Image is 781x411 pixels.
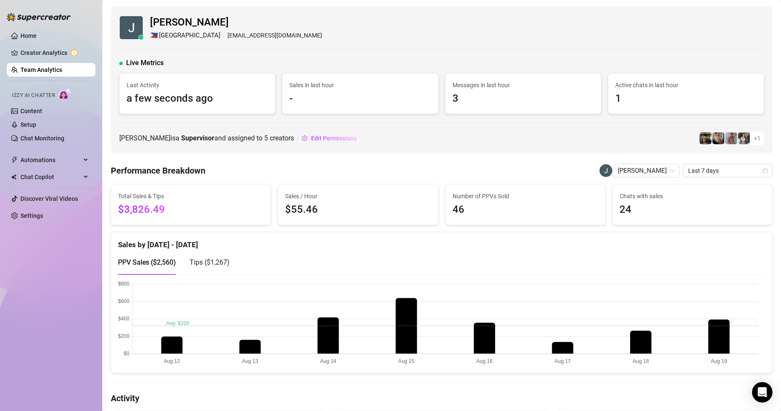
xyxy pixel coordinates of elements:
[12,91,55,100] span: Izzy AI Chatter
[285,191,431,201] span: Sales / Hour
[120,16,143,39] img: Jeffery Bamba
[111,165,205,177] h4: Performance Breakdown
[285,202,431,218] span: $55.46
[302,135,308,141] span: setting
[754,134,761,143] span: + 1
[118,202,264,218] span: $3,826.49
[190,258,230,266] span: Tips ( $1,267 )
[7,13,71,21] img: logo-BBDzfeDw.svg
[20,135,64,142] a: Chat Monitoring
[301,131,357,145] button: Edit Permissions
[159,31,220,41] span: [GEOGRAPHIC_DATA]
[20,46,89,60] a: Creator Analytics exclamation-circle
[289,91,431,107] span: -
[20,153,81,167] span: Automations
[452,202,598,218] span: 46
[452,191,598,201] span: Number of PPVs Sold
[127,80,268,90] span: Last Activity
[20,121,36,128] a: Setup
[126,58,164,68] span: Live Metrics
[618,164,674,177] span: Jeffery Bamba
[615,91,757,107] span: 1
[11,157,18,163] span: thunderbolt
[725,132,737,144] img: Joey
[712,132,724,144] img: George
[150,31,322,41] div: [EMAIL_ADDRESS][DOMAIN_NAME]
[111,392,772,404] h4: Activity
[119,133,294,143] span: [PERSON_NAME] is a and assigned to creators
[20,212,43,219] a: Settings
[763,168,768,173] span: calendar
[620,202,765,218] span: 24
[688,164,767,177] span: Last 7 days
[264,134,268,142] span: 5
[181,134,214,142] b: Supervisor
[452,91,594,107] span: 3
[20,195,78,202] a: Discover Viral Videos
[20,170,81,184] span: Chat Copilot
[118,258,176,266] span: PPV Sales ( $2,560 )
[752,382,772,402] div: Open Intercom Messenger
[599,164,612,177] img: Jeffery Bamba
[11,174,17,180] img: Chat Copilot
[127,91,268,107] span: a few seconds ago
[150,14,322,31] span: [PERSON_NAME]
[20,108,42,114] a: Content
[150,31,158,41] span: 🇵🇭
[20,66,62,73] a: Team Analytics
[20,32,37,39] a: Home
[452,80,594,90] span: Messages in last hour
[738,132,750,144] img: Katy
[289,80,431,90] span: Sales in last hour
[700,132,712,144] img: Nathan
[311,135,357,142] span: Edit Permissions
[620,191,765,201] span: Chats with sales
[58,88,72,100] img: AI Chatter
[118,191,264,201] span: Total Sales & Tips
[615,80,757,90] span: Active chats in last hour
[118,232,765,251] div: Sales by [DATE] - [DATE]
